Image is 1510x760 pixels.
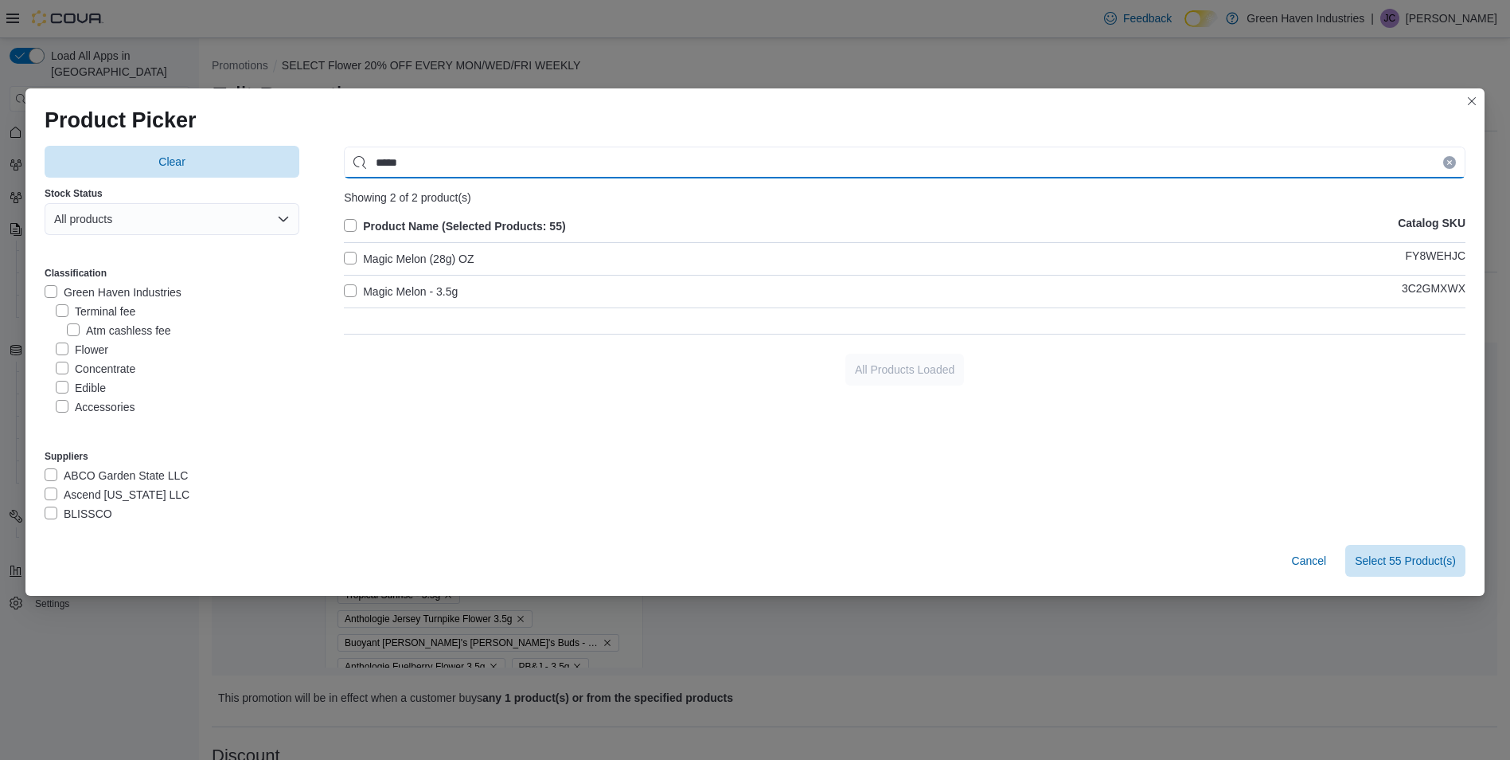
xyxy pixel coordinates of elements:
span: Select 55 Product(s) [1355,553,1456,569]
button: Closes this modal window [1462,92,1481,111]
label: BLISSCO [45,504,112,523]
span: All Products Loaded [855,362,954,378]
p: 3C2GMXWX [1402,282,1465,301]
h1: Product Picker [45,108,197,133]
label: Magic Melon (28g) OZ [344,249,474,268]
label: Ascend [US_STATE] LLC [45,485,189,504]
label: Concentrate [56,359,135,378]
label: Edible [56,378,106,398]
label: Product Name (Selected Products: 55) [344,217,565,236]
label: Flower [56,340,108,359]
button: All products [45,203,299,235]
label: Green Haven Industries [45,283,181,302]
label: ABCO Garden State LLC [45,466,188,485]
button: Clear input [1443,156,1456,169]
button: Clear [45,146,299,178]
div: Showing 2 of 2 product(s) [344,191,1465,204]
label: Atm cashless fee [67,321,171,340]
input: Use aria labels when no actual label is in use [344,147,1465,178]
label: Lighters [56,417,115,436]
button: Select 55 Product(s) [1345,545,1465,577]
label: Suppliers [45,450,88,463]
label: Classification [45,267,107,280]
span: Clear [158,154,185,170]
label: Magic Melon - 3.5g [344,282,458,301]
p: Catalog SKU [1398,217,1465,236]
button: All Products Loaded [845,354,964,386]
label: Accessories [56,398,135,417]
label: Stock Status [45,187,103,200]
label: Terminal fee [56,302,135,321]
button: Cancel [1286,545,1333,577]
p: FY8WEHJC [1406,249,1465,268]
span: Cancel [1292,553,1327,569]
label: BudZooka [45,523,115,543]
